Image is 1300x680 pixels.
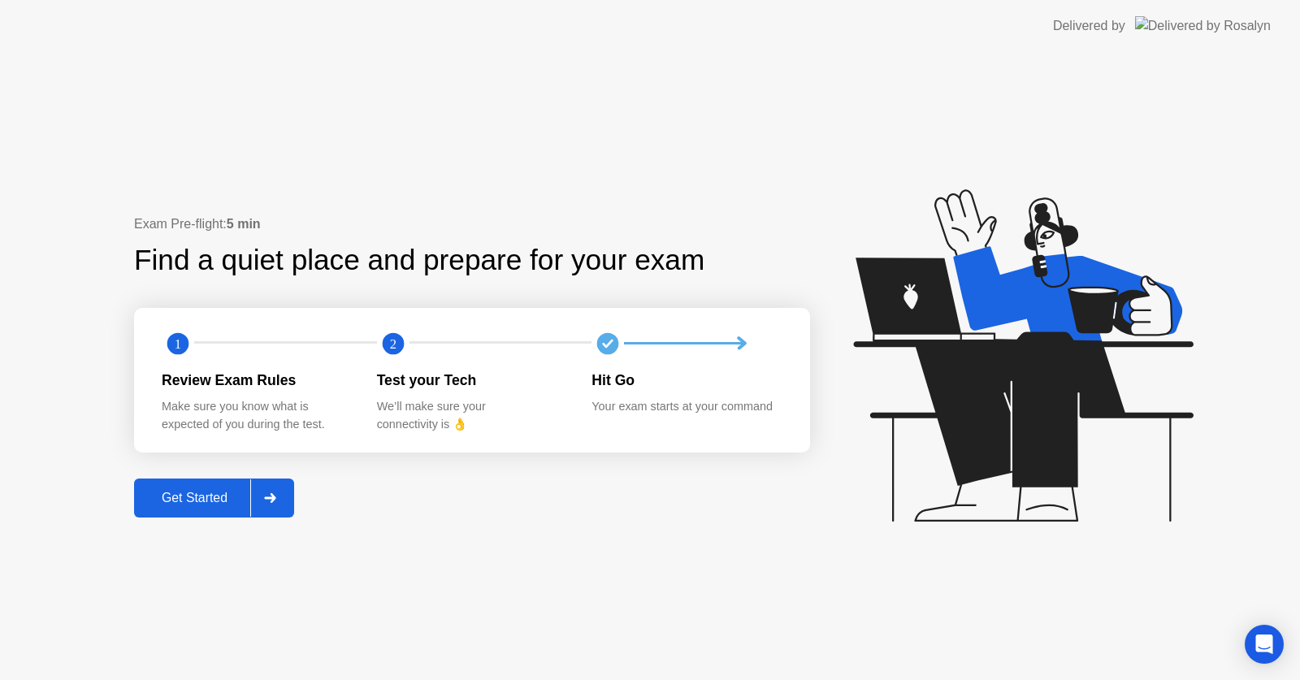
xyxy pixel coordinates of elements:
[134,479,294,518] button: Get Started
[1053,16,1125,36] div: Delivered by
[162,370,351,391] div: Review Exam Rules
[1245,625,1284,664] div: Open Intercom Messenger
[227,217,261,231] b: 5 min
[162,398,351,433] div: Make sure you know what is expected of you during the test.
[377,398,566,433] div: We’ll make sure your connectivity is 👌
[175,336,181,351] text: 1
[134,214,810,234] div: Exam Pre-flight:
[139,491,250,505] div: Get Started
[390,336,396,351] text: 2
[377,370,566,391] div: Test your Tech
[591,398,781,416] div: Your exam starts at your command
[591,370,781,391] div: Hit Go
[134,239,707,282] div: Find a quiet place and prepare for your exam
[1135,16,1271,35] img: Delivered by Rosalyn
